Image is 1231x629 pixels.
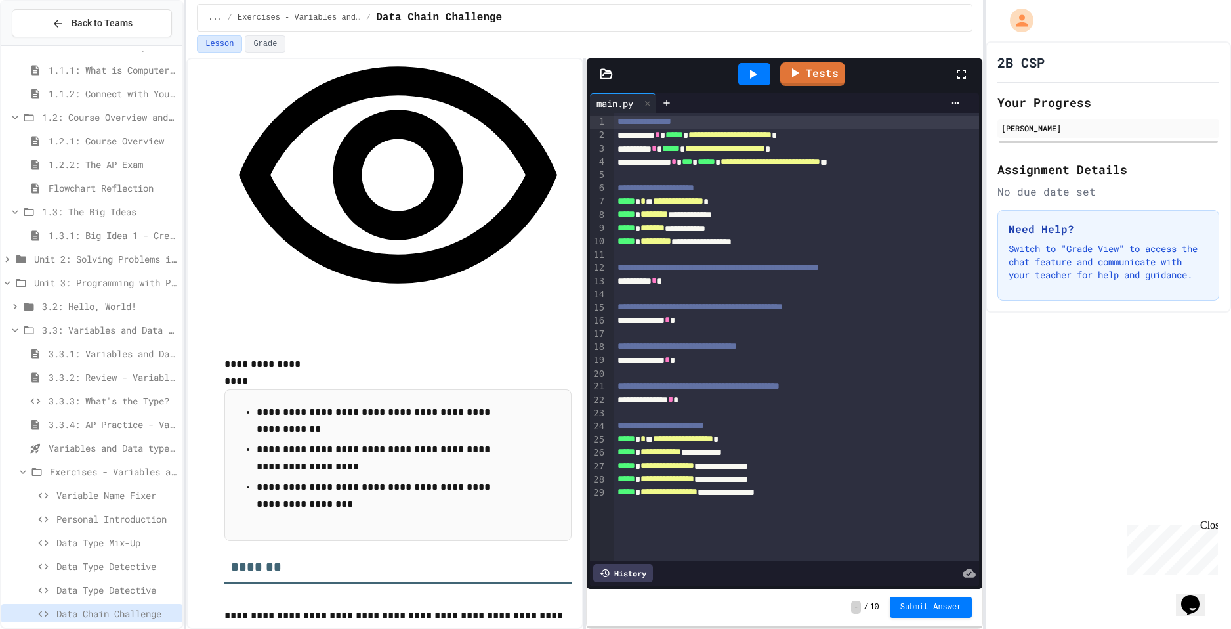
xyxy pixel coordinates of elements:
div: 1 [590,116,606,129]
div: 7 [590,195,606,208]
h2: Assignment Details [997,160,1219,179]
span: Back to Teams [72,16,133,30]
span: Unit 3: Programming with Python [34,276,177,290]
span: Data Chain Challenge [56,607,177,620]
span: 1.2: Course Overview and the AP Exam [42,110,177,124]
span: Data Type Detective [56,583,177,597]
span: 1.2.2: The AP Exam [49,158,177,171]
a: Tests [780,62,845,86]
div: 14 [590,288,606,301]
div: main.py [590,93,656,113]
span: 1.2.1: Course Overview [49,134,177,148]
div: No due date set [997,184,1219,200]
div: 17 [590,328,606,341]
div: Chat with us now!Close [5,5,91,83]
button: Back to Teams [12,9,172,37]
div: 10 [590,235,606,248]
div: 15 [590,301,606,314]
span: Variable Name Fixer [56,488,177,502]
div: 5 [590,169,606,182]
span: 1.3.1: Big Idea 1 - Creative Development [49,228,177,242]
span: 3.3.4: AP Practice - Variables [49,418,177,431]
span: ... [208,12,222,23]
span: Personal Introduction [56,512,177,526]
span: Data Chain Challenge [376,10,502,26]
span: 1.1.2: Connect with Your World [49,87,177,100]
span: Exercises - Variables and Data Types [238,12,361,23]
div: main.py [590,97,640,110]
span: Exercises - Variables and Data Types [50,465,177,479]
h3: Need Help? [1009,221,1208,237]
div: [PERSON_NAME] [1001,122,1215,134]
span: / [228,12,232,23]
button: Lesson [197,35,242,53]
div: 12 [590,261,606,274]
div: 9 [590,222,606,235]
p: Switch to "Grade View" to access the chat feature and communicate with your teacher for help and ... [1009,242,1208,282]
h1: 2B CSP [997,53,1045,72]
span: Submit Answer [900,602,962,613]
div: 21 [590,380,606,393]
span: Variables and Data types - quiz [49,441,177,455]
div: 26 [590,446,606,460]
div: 25 [590,433,606,446]
span: 1.1.1: What is Computer Science? [49,63,177,77]
span: / [864,602,868,613]
div: My Account [996,5,1037,35]
div: 20 [590,368,606,381]
span: 3.3.1: Variables and Data Types [49,347,177,360]
span: Flowchart Reflection [49,181,177,195]
span: Data Type Mix-Up [56,536,177,550]
div: 19 [590,354,606,367]
div: 13 [590,275,606,288]
div: 27 [590,460,606,473]
div: 11 [590,249,606,262]
span: 3.2: Hello, World! [42,299,177,313]
div: 8 [590,209,606,222]
button: Submit Answer [890,597,972,618]
div: History [593,564,653,582]
span: - [851,601,861,614]
div: 28 [590,473,606,487]
iframe: chat widget [1176,576,1218,616]
span: 3.3.3: What's the Type? [49,394,177,408]
div: 18 [590,341,606,354]
div: 23 [590,407,606,420]
div: 3 [590,142,606,156]
span: Data Type Detective [56,559,177,573]
span: / [366,12,371,23]
div: 22 [590,394,606,407]
h2: Your Progress [997,93,1219,112]
div: 4 [590,156,606,169]
div: 24 [590,420,606,433]
button: Grade [245,35,285,53]
span: 1.3: The Big Ideas [42,205,177,219]
span: Unit 2: Solving Problems in Computer Science [34,252,177,266]
div: 16 [590,314,606,328]
iframe: chat widget [1122,519,1218,575]
div: 29 [590,487,606,500]
span: 3.3: Variables and Data Types [42,323,177,337]
span: 3.3.2: Review - Variables and Data Types [49,370,177,384]
div: 2 [590,129,606,142]
span: 10 [869,602,879,613]
div: 6 [590,182,606,195]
